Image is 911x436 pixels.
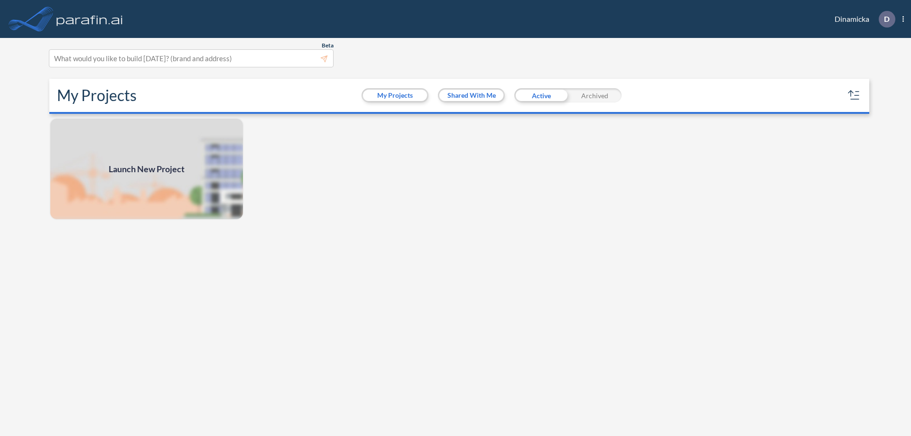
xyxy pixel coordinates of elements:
[322,42,334,49] span: Beta
[363,90,427,101] button: My Projects
[49,118,244,220] a: Launch New Project
[846,88,862,103] button: sort
[439,90,503,101] button: Shared With Me
[514,88,568,102] div: Active
[109,163,185,176] span: Launch New Project
[57,86,137,104] h2: My Projects
[49,118,244,220] img: add
[55,9,125,28] img: logo
[820,11,904,28] div: Dinamicka
[568,88,622,102] div: Archived
[884,15,890,23] p: D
